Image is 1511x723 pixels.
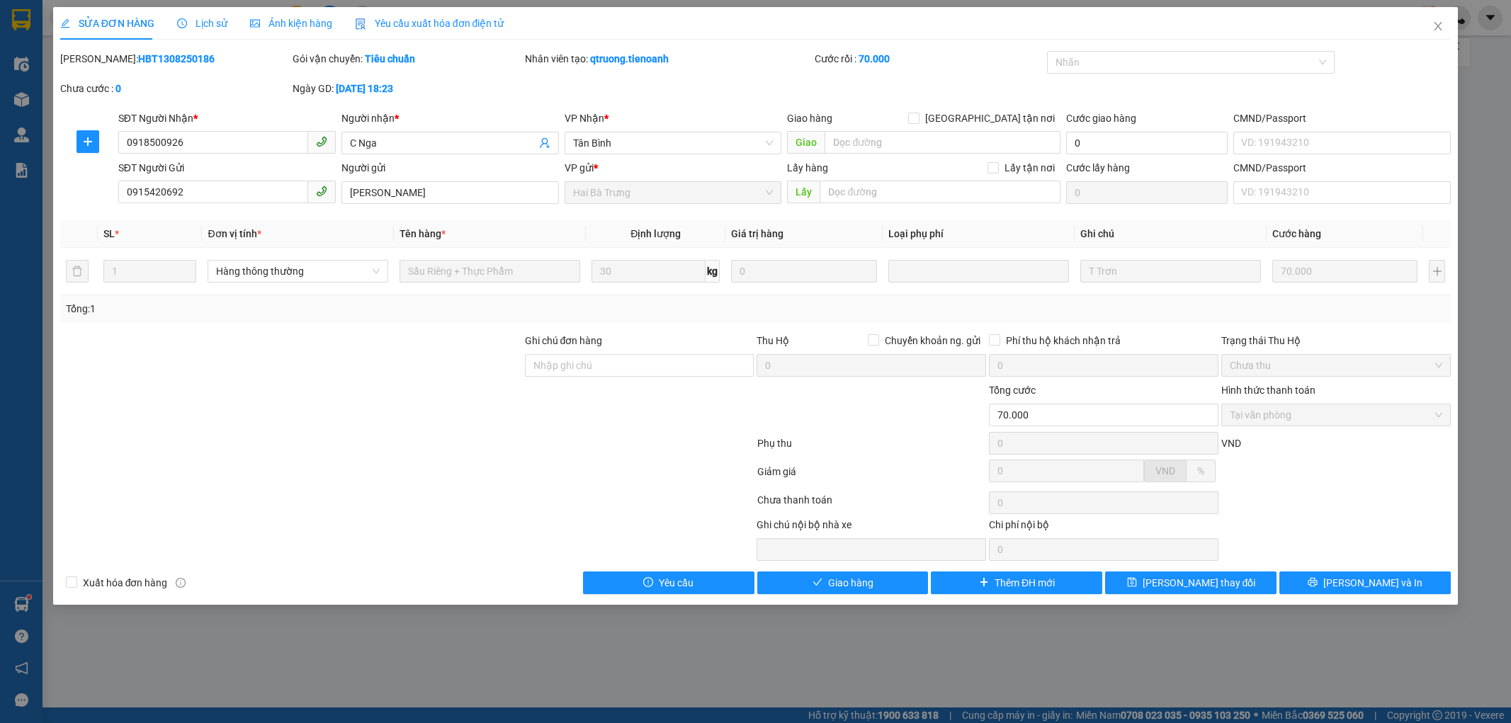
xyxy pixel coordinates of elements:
span: Giao hàng [787,113,832,124]
button: Close [1418,7,1458,47]
span: exclamation-circle [643,577,653,588]
label: Cước giao hàng [1066,113,1136,124]
button: plus [1429,260,1445,283]
span: Tân Bình [573,132,774,154]
span: Chưa thu [1230,355,1442,376]
span: Tên hàng [400,228,446,239]
b: HBT1308250186 [138,53,215,64]
button: save[PERSON_NAME] thay đổi [1105,571,1277,594]
div: Ngày GD: [293,81,522,96]
button: checkGiao hàng [757,571,929,594]
div: VP gửi [565,160,782,176]
div: SĐT Người Gửi [118,160,336,176]
b: qtruong.tienoanh [590,53,669,64]
span: Lấy [787,181,820,203]
div: Tổng: 1 [66,301,583,317]
img: icon [355,18,366,30]
div: Chưa cước : [60,81,290,96]
div: Phụ thu [756,435,988,460]
span: Cước hàng [1272,228,1321,239]
button: plus [77,130,99,153]
input: Cước giao hàng [1066,132,1228,154]
span: phone [316,186,327,197]
label: Cước lấy hàng [1066,162,1130,173]
label: Hình thức thanh toán [1221,385,1315,396]
span: VP Nhận [565,113,604,124]
span: Yêu cầu xuất hóa đơn điện tử [355,18,504,29]
div: Trạng thái Thu Hộ [1221,333,1451,348]
span: Phí thu hộ khách nhận trả [1000,333,1126,348]
b: 0 [115,83,121,94]
span: Giá trị hàng [731,228,783,239]
span: Hàng thông thường [216,261,380,282]
span: picture [250,18,260,28]
span: [PERSON_NAME] thay đổi [1143,575,1256,591]
span: [PERSON_NAME] và In [1323,575,1422,591]
div: Người gửi [341,160,559,176]
span: check [813,577,822,588]
span: Yêu cầu [659,575,694,591]
button: plusThêm ĐH mới [931,571,1102,594]
input: Ghi chú đơn hàng [525,354,754,377]
div: Ghi chú nội bộ nhà xe [757,517,986,538]
span: [GEOGRAPHIC_DATA] tận nơi [919,110,1060,126]
div: Người nhận [341,110,559,126]
span: Lịch sử [177,18,227,29]
div: Gói vận chuyển: [293,51,522,67]
span: Hai Bà Trưng [573,182,774,203]
span: Đơn vị tính [208,228,261,239]
span: Tại văn phòng [1230,404,1442,426]
div: Cước rồi : [815,51,1044,67]
div: CMND/Passport [1233,110,1451,126]
th: Ghi chú [1075,220,1267,248]
span: user-add [539,137,550,149]
span: Xuất hóa đơn hàng [77,575,174,591]
div: Nhân viên tạo: [525,51,813,67]
span: VND [1155,465,1175,477]
th: Loại phụ phí [883,220,1075,248]
span: Ảnh kiện hàng [250,18,332,29]
input: 0 [1272,260,1418,283]
span: Giao hàng [828,575,873,591]
span: plus [77,136,98,147]
b: 70.000 [859,53,890,64]
span: info-circle [176,578,186,588]
span: phone [316,136,327,147]
div: Giảm giá [756,464,988,489]
div: Chưa thanh toán [756,492,988,517]
span: SỬA ĐƠN HÀNG [60,18,154,29]
div: CMND/Passport [1233,160,1451,176]
div: SĐT Người Nhận [118,110,336,126]
input: Dọc đường [820,181,1060,203]
div: [PERSON_NAME]: [60,51,290,67]
span: printer [1308,577,1318,588]
button: exclamation-circleYêu cầu [583,571,754,594]
span: % [1197,465,1204,477]
span: close [1432,21,1444,32]
span: Định lượng [630,228,681,239]
input: 0 [731,260,877,283]
span: Thu Hộ [757,335,789,346]
span: clock-circle [177,18,187,28]
b: [DATE] 18:23 [336,83,393,94]
input: Dọc đường [825,131,1060,154]
span: kg [706,260,720,283]
span: Giao [787,131,825,154]
input: VD: Bàn, Ghế [400,260,580,283]
span: edit [60,18,70,28]
input: Ghi Chú [1080,260,1261,283]
input: Cước lấy hàng [1066,181,1228,204]
button: delete [66,260,89,283]
span: VND [1221,438,1241,449]
span: Thêm ĐH mới [995,575,1055,591]
span: Lấy tận nơi [999,160,1060,176]
div: Chi phí nội bộ [989,517,1218,538]
span: save [1127,577,1137,588]
button: printer[PERSON_NAME] và In [1279,571,1451,594]
span: Lấy hàng [787,162,828,173]
span: Tổng cước [989,385,1036,396]
span: Chuyển khoản ng. gửi [879,333,986,348]
span: plus [979,577,989,588]
b: Tiêu chuẩn [365,53,415,64]
span: SL [103,228,115,239]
